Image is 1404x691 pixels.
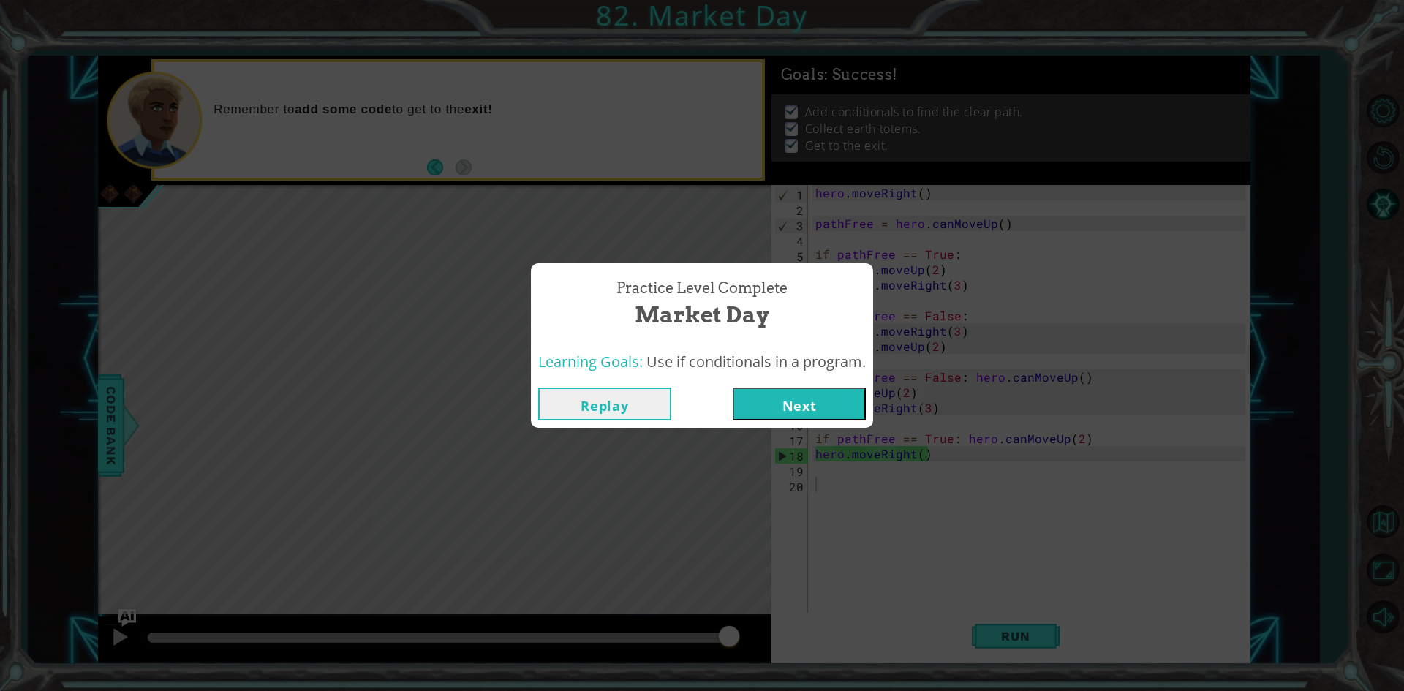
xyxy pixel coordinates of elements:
span: Practice Level Complete [616,278,788,299]
span: Use if conditionals in a program. [646,352,866,371]
span: Learning Goals: [538,352,643,371]
span: Market Day [635,299,769,331]
button: Replay [538,388,671,420]
button: Next [733,388,866,420]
